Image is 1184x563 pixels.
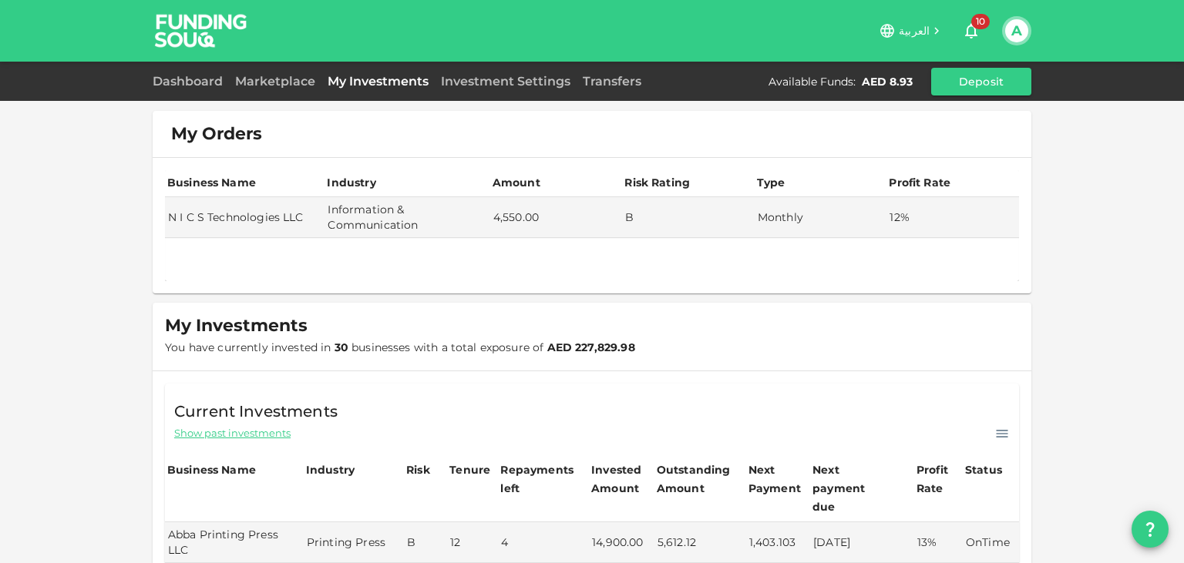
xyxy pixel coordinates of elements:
[306,461,355,479] div: Industry
[406,461,437,479] div: Risk
[304,522,404,563] td: Printing Press
[321,74,435,89] a: My Investments
[899,24,930,38] span: العربية
[963,522,1019,563] td: OnTime
[577,74,647,89] a: Transfers
[167,461,256,479] div: Business Name
[498,522,589,563] td: 4
[335,340,348,354] strong: 30
[327,173,375,192] div: Industry
[547,340,635,354] strong: AED 227,829.98
[404,522,447,563] td: B
[165,340,635,354] span: You have currently invested in businesses with a total exposure of
[591,461,652,498] div: Invested Amount
[956,15,987,46] button: 10
[748,461,808,498] div: Next Payment
[165,315,308,337] span: My Investments
[917,461,960,498] div: Profit Rate
[971,14,990,29] span: 10
[657,461,734,498] div: Outstanding Amount
[757,173,788,192] div: Type
[810,522,914,563] td: [DATE]
[889,173,950,192] div: Profit Rate
[435,74,577,89] a: Investment Settings
[862,74,913,89] div: AED 8.93
[624,173,690,192] div: Risk Rating
[965,461,1004,479] div: Status
[1005,19,1028,42] button: A
[755,197,887,238] td: Monthly
[493,173,540,192] div: Amount
[325,197,489,238] td: Information & Communication
[229,74,321,89] a: Marketplace
[167,173,256,192] div: Business Name
[174,426,291,441] span: Show past investments
[171,123,262,145] span: My Orders
[447,522,498,563] td: 12
[654,522,746,563] td: 5,612.12
[812,461,890,516] div: Next payment due
[1132,511,1169,548] button: question
[500,461,577,498] div: Repayments left
[153,74,229,89] a: Dashboard
[931,68,1031,96] button: Deposit
[622,197,755,238] td: B
[589,522,654,563] td: 14,900.00
[449,461,490,479] div: Tenure
[769,74,856,89] div: Available Funds :
[914,522,963,563] td: 13%
[165,522,304,563] td: Abba Printing Press LLC
[490,197,623,238] td: 4,550.00
[165,197,325,238] td: N I C S Technologies LLC
[174,399,338,424] span: Current Investments
[746,522,810,563] td: 1,403.103
[886,197,1019,238] td: 12%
